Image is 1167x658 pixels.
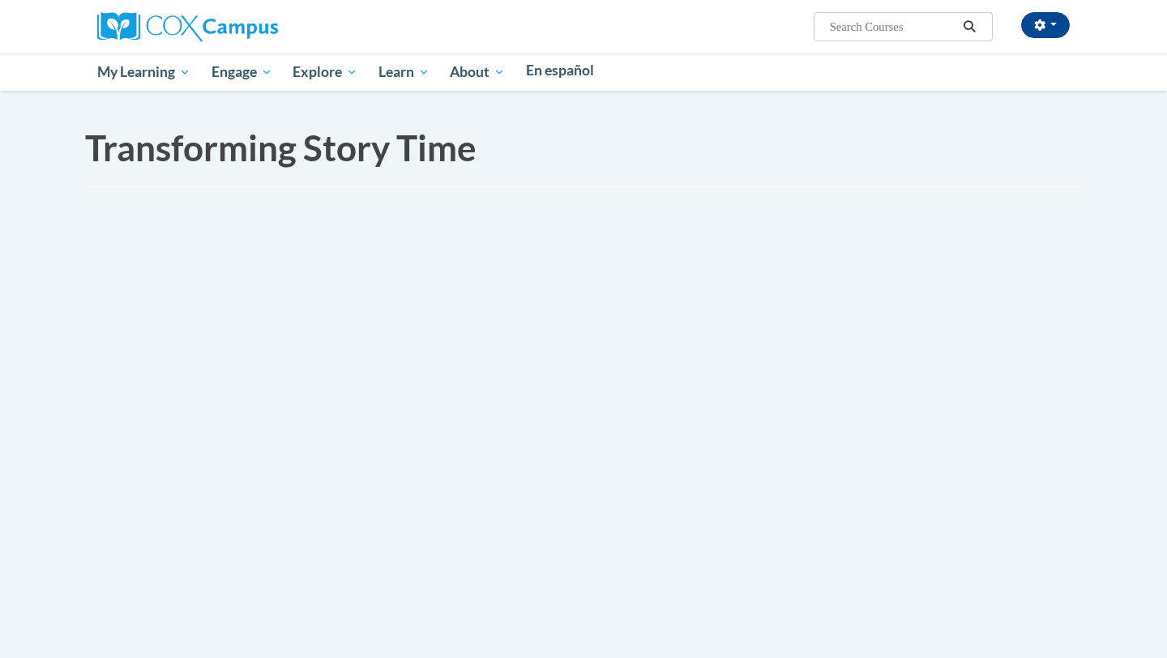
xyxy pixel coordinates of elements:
[87,53,201,91] a: My Learning
[440,53,516,91] a: About
[958,17,982,36] button: Search
[450,62,505,82] span: About
[212,62,272,82] span: Engage
[1021,12,1070,38] button: Account Settings
[73,53,1094,91] div: Main menu
[293,62,357,82] span: Explore
[963,21,977,33] i: 
[515,53,605,88] a: En español
[97,62,190,82] span: My Learning
[97,12,278,41] img: Cox Campus
[85,126,477,169] span: Transforming Story Time
[282,53,368,91] a: Explore
[201,53,283,91] a: Engage
[97,19,278,32] a: Cox Campus
[526,62,594,79] span: En español
[368,53,440,91] a: Learn
[378,62,430,82] span: Learn
[828,17,958,36] input: Search Courses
